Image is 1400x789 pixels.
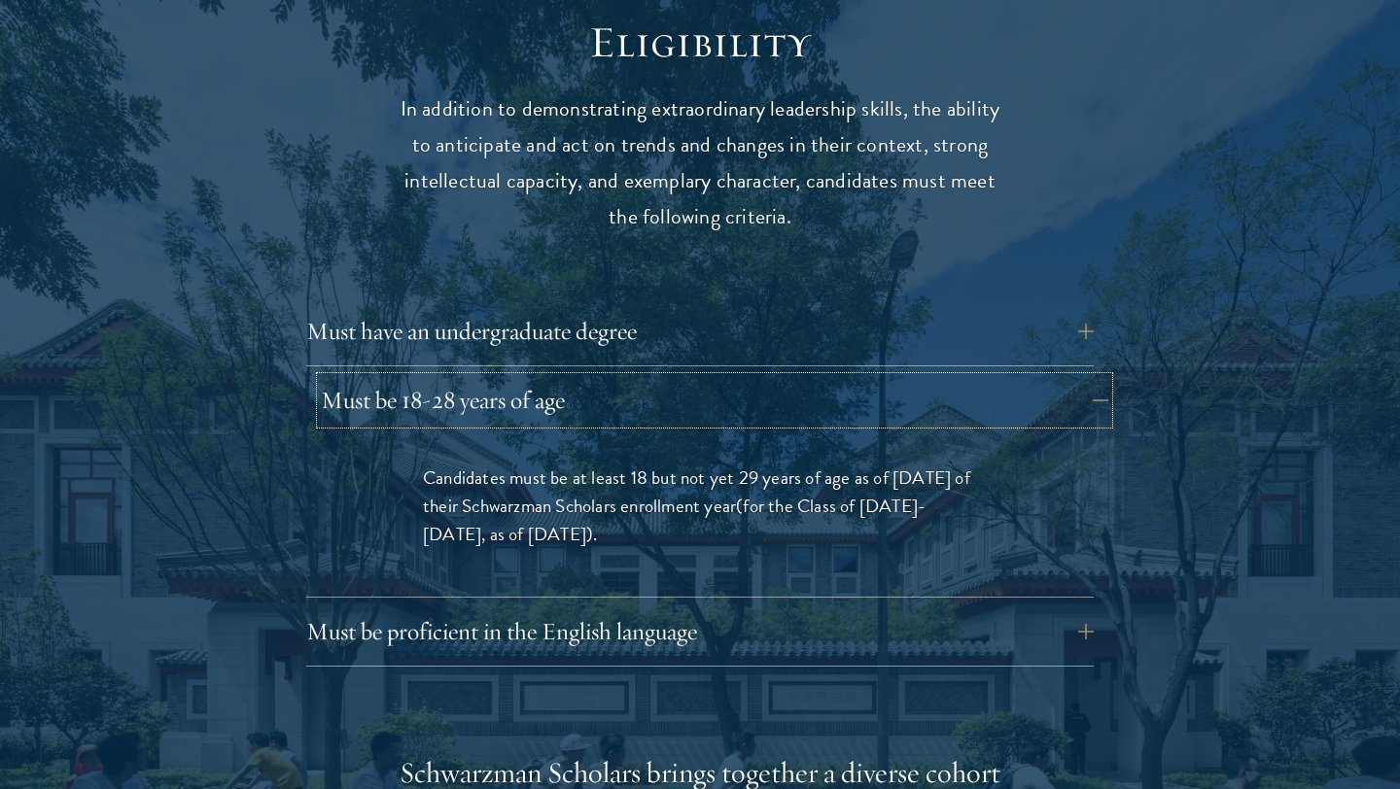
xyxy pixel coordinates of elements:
[321,377,1108,424] button: Must be 18-28 years of age
[423,463,977,548] p: Candidates must be at least 18 but not yet 29 years of age as of [DATE] of their Schwarzman Schol...
[399,16,1001,70] h2: Eligibility
[306,308,1094,355] button: Must have an undergraduate degree
[423,492,926,548] span: (for the Class of [DATE]-[DATE], as of [DATE])
[306,608,1094,655] button: Must be proficient in the English language
[399,91,1001,235] p: In addition to demonstrating extraordinary leadership skills, the ability to anticipate and act o...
